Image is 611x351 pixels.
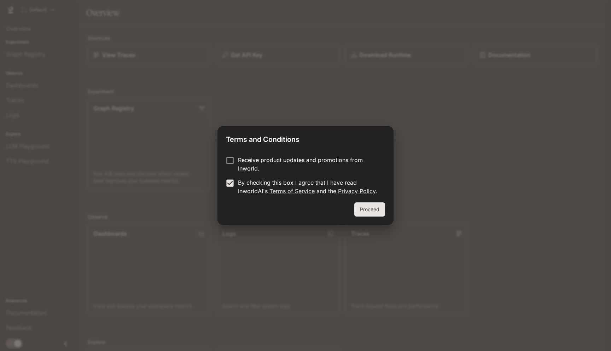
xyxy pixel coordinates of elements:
a: Privacy Policy [338,188,376,195]
button: Proceed [354,202,385,217]
a: Terms of Service [269,188,315,195]
p: By checking this box I agree that I have read InworldAI's and the . [238,178,379,195]
p: Receive product updates and promotions from Inworld. [238,156,379,173]
h2: Terms and Conditions [217,126,394,150]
